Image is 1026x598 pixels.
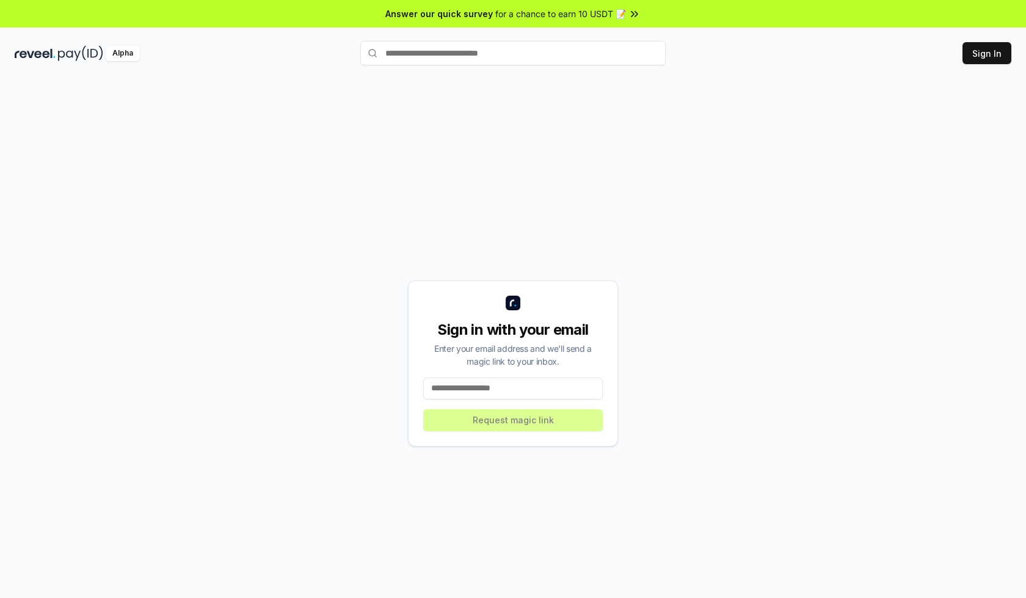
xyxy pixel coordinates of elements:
[15,46,56,61] img: reveel_dark
[506,296,520,310] img: logo_small
[106,46,140,61] div: Alpha
[58,46,103,61] img: pay_id
[423,342,603,368] div: Enter your email address and we’ll send a magic link to your inbox.
[495,7,626,20] span: for a chance to earn 10 USDT 📝
[423,320,603,340] div: Sign in with your email
[385,7,493,20] span: Answer our quick survey
[962,42,1011,64] button: Sign In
